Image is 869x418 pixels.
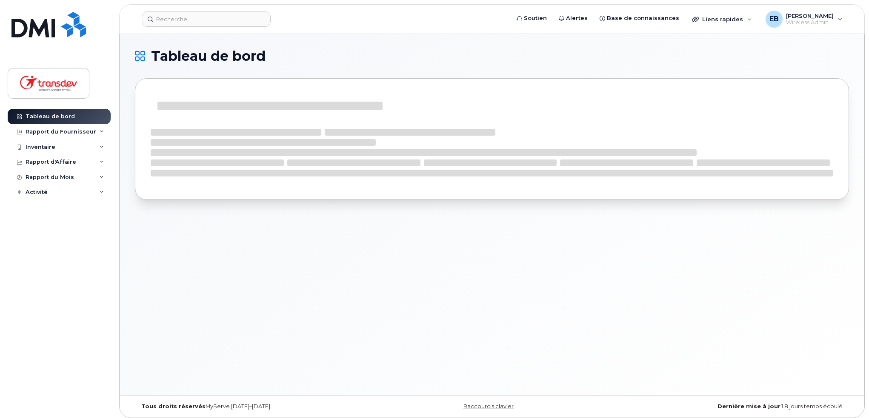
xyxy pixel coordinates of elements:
a: Raccourcis clavier [463,403,514,409]
strong: Tous droits réservés [141,403,206,409]
strong: Dernière mise à jour [717,403,780,409]
div: MyServe [DATE]–[DATE] [135,403,373,410]
span: Tableau de bord [151,50,266,63]
div: 18 jours temps écoulé [611,403,849,410]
